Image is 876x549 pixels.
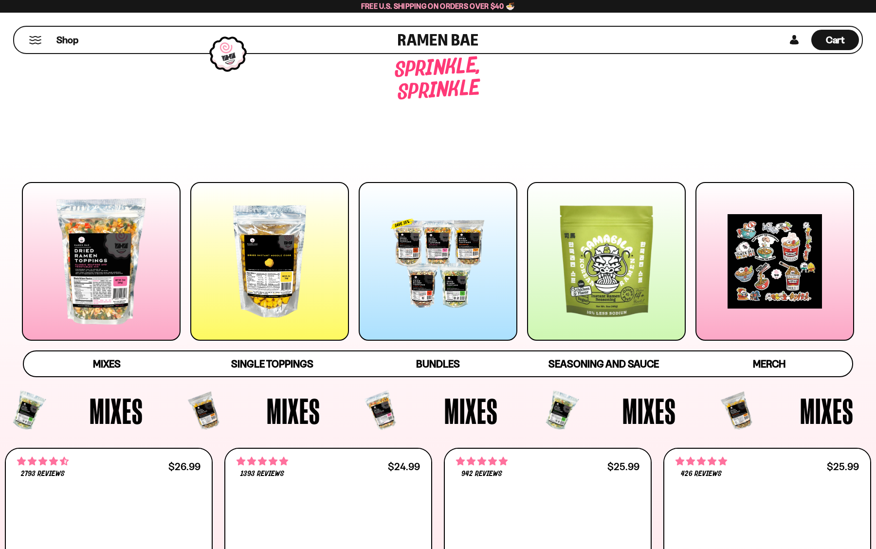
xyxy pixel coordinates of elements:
[267,393,320,429] span: Mixes
[189,351,355,376] a: Single Toppings
[361,1,515,11] span: Free U.S. Shipping on Orders over $40 🍜
[826,34,845,46] span: Cart
[21,470,65,478] span: 2793 reviews
[416,358,460,370] span: Bundles
[681,470,722,478] span: 426 reviews
[548,358,659,370] span: Seasoning and Sauce
[240,470,284,478] span: 1393 reviews
[355,351,521,376] a: Bundles
[811,27,859,53] a: Cart
[687,351,852,376] a: Merch
[29,36,42,44] button: Mobile Menu Trigger
[607,462,639,471] div: $25.99
[827,462,859,471] div: $25.99
[17,455,69,468] span: 4.68 stars
[231,358,313,370] span: Single Toppings
[800,393,854,429] span: Mixes
[93,358,121,370] span: Mixes
[675,455,727,468] span: 4.76 stars
[388,462,420,471] div: $24.99
[56,34,78,47] span: Shop
[622,393,676,429] span: Mixes
[168,462,201,471] div: $26.99
[56,30,78,50] a: Shop
[461,470,502,478] span: 942 reviews
[444,393,498,429] span: Mixes
[521,351,686,376] a: Seasoning and Sauce
[237,455,288,468] span: 4.76 stars
[753,358,785,370] span: Merch
[90,393,143,429] span: Mixes
[24,351,189,376] a: Mixes
[456,455,508,468] span: 4.75 stars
